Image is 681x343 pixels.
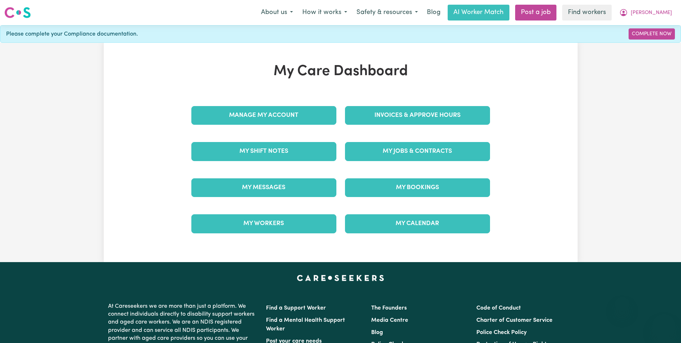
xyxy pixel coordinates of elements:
[191,142,336,161] a: My Shift Notes
[371,317,408,323] a: Media Centre
[187,63,494,80] h1: My Care Dashboard
[191,214,336,233] a: My Workers
[476,317,552,323] a: Charter of Customer Service
[345,178,490,197] a: My Bookings
[297,275,384,281] a: Careseekers home page
[345,106,490,125] a: Invoices & Approve Hours
[345,142,490,161] a: My Jobs & Contracts
[615,5,677,20] button: My Account
[298,5,352,20] button: How it works
[191,178,336,197] a: My Messages
[266,317,345,332] a: Find a Mental Health Support Worker
[266,305,326,311] a: Find a Support Worker
[476,330,527,335] a: Police Check Policy
[629,28,675,40] a: Complete Now
[448,5,509,20] a: AI Worker Match
[4,6,31,19] img: Careseekers logo
[562,5,612,20] a: Find workers
[423,5,445,20] a: Blog
[371,330,383,335] a: Blog
[6,30,138,38] span: Please complete your Compliance documentation.
[631,9,672,17] span: [PERSON_NAME]
[652,314,675,337] iframe: Button to launch messaging window
[515,5,556,20] a: Post a job
[371,305,407,311] a: The Founders
[476,305,521,311] a: Code of Conduct
[345,214,490,233] a: My Calendar
[615,297,629,311] iframe: Close message
[191,106,336,125] a: Manage My Account
[256,5,298,20] button: About us
[352,5,423,20] button: Safety & resources
[4,4,31,21] a: Careseekers logo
